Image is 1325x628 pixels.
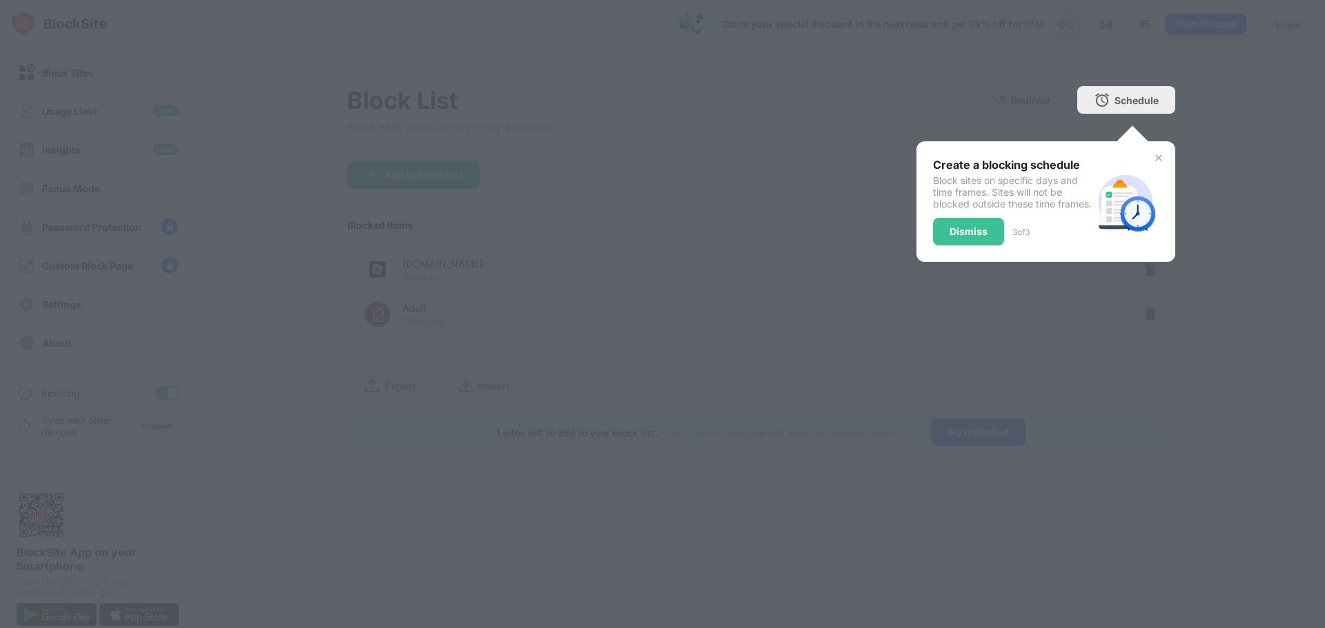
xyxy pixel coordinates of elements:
img: schedule.svg [1092,169,1159,235]
div: Block sites on specific days and time frames. Sites will not be blocked outside these time frames. [933,174,1092,210]
img: x-button.svg [1153,152,1164,163]
div: Dismiss [950,226,988,237]
div: Create a blocking schedule [933,158,1092,172]
div: Schedule [1115,94,1159,106]
div: 3 of 3 [1012,227,1030,237]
